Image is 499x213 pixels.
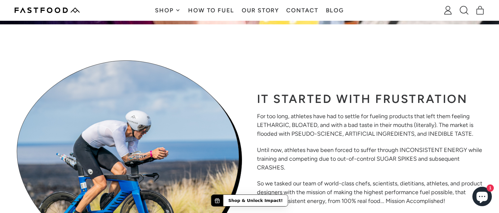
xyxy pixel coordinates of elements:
[257,179,485,206] p: So we tasked our team of world-class chefs, scientists, dietitians, athletes, and product designe...
[470,187,494,208] inbox-online-store-chat: Shopify online store chat
[257,93,485,105] h2: It Started with frustration
[15,7,80,13] img: Fastfood
[257,112,485,138] p: For too long, athletes have had to settle for fueling products that left them feeling LETHARGIC, ...
[155,7,175,13] span: Shop
[257,146,485,172] p: Until now, athletes have been forced to suffer through INCONSISTENT ENERGY while training and com...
